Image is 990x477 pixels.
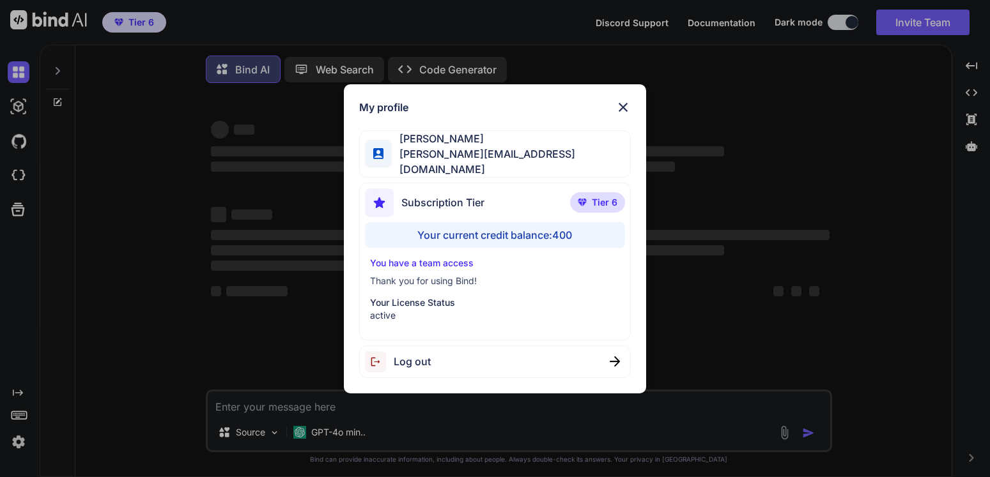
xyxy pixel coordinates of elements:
span: Log out [394,354,431,369]
img: profile [373,148,384,159]
p: active [370,309,620,322]
img: logout [365,351,394,372]
p: Thank you for using Bind! [370,275,620,287]
span: [PERSON_NAME][EMAIL_ADDRESS][DOMAIN_NAME] [392,146,630,177]
span: Tier 6 [592,196,617,209]
p: You have a team access [370,257,620,269]
span: [PERSON_NAME] [392,131,630,146]
img: premium [578,199,587,206]
div: Your current credit balance: 400 [365,222,625,248]
img: close [615,100,631,115]
p: Your License Status [370,296,620,309]
h1: My profile [359,100,408,115]
span: Subscription Tier [401,195,484,210]
img: subscription [365,188,394,217]
img: close [610,356,620,367]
